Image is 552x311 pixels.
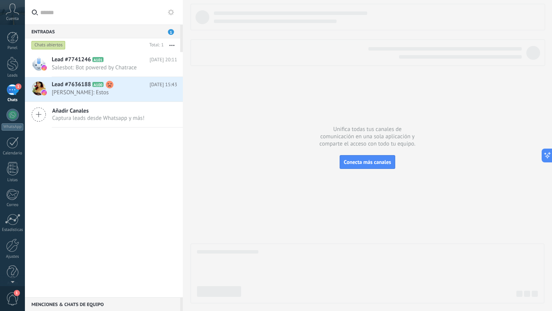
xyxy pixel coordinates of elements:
[146,41,164,49] div: Total: 1
[149,56,177,64] span: [DATE] 20:11
[41,65,47,70] img: instagram.svg
[52,89,163,96] span: [PERSON_NAME]: Estos
[2,254,24,259] div: Ajustes
[52,107,145,115] span: Añadir Canales
[2,98,24,103] div: Chats
[52,64,163,71] span: Salesbot: Bot powered by Chatrace
[25,77,183,101] a: Lead #7636188 A100 [DATE] 15:43 [PERSON_NAME]: Estos
[25,297,180,311] div: Menciones & Chats de equipo
[31,41,66,50] div: Chats abiertos
[2,228,24,232] div: Estadísticas
[149,81,177,88] span: [DATE] 15:43
[52,56,91,64] span: Lead #7741246
[15,83,21,90] span: 1
[92,82,103,87] span: A100
[2,178,24,183] div: Listas
[41,90,47,95] img: instagram.svg
[52,115,145,122] span: Captura leads desde Whatsapp y más!
[2,123,23,131] div: WhatsApp
[2,203,24,208] div: Correo
[164,38,180,52] button: Más
[340,155,395,169] button: Conecta más canales
[14,290,20,296] span: 1
[25,25,180,38] div: Entradas
[344,159,391,165] span: Conecta más canales
[92,57,103,62] span: A101
[2,73,24,78] div: Leads
[25,52,183,77] a: Lead #7741246 A101 [DATE] 20:11 Salesbot: Bot powered by Chatrace
[6,16,19,21] span: Cuenta
[2,151,24,156] div: Calendario
[168,29,174,35] span: 1
[52,81,91,88] span: Lead #7636188
[2,46,24,51] div: Panel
